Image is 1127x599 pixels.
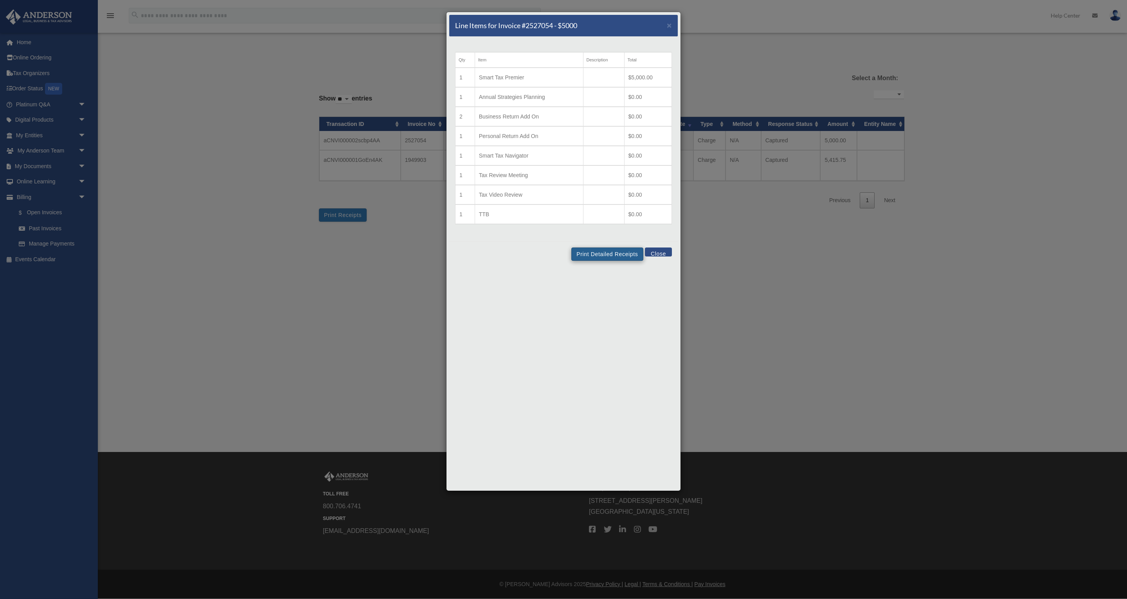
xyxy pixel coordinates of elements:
td: Tax Review Meeting [475,165,583,185]
td: Smart Tax Navigator [475,146,583,165]
button: Print Detailed Receipts [571,247,643,261]
th: Qty [455,52,475,68]
td: $0.00 [624,146,672,165]
td: $0.00 [624,185,672,204]
td: Smart Tax Premier [475,68,583,87]
td: Annual Strategies Planning [475,87,583,107]
td: 1 [455,126,475,146]
td: 2 [455,107,475,126]
td: 1 [455,185,475,204]
td: 1 [455,68,475,87]
td: $0.00 [624,204,672,224]
td: $0.00 [624,126,672,146]
td: 1 [455,87,475,107]
td: $5,000.00 [624,68,672,87]
td: 1 [455,146,475,165]
th: Item [475,52,583,68]
span: × [667,21,672,30]
h5: Line Items for Invoice #2527054 - $5000 [455,21,577,30]
th: Description [583,52,624,68]
td: Personal Return Add On [475,126,583,146]
td: $0.00 [624,107,672,126]
td: TTB [475,204,583,224]
td: Business Return Add On [475,107,583,126]
button: Close [645,247,672,256]
td: 1 [455,204,475,224]
button: Close [667,21,672,29]
th: Total [624,52,672,68]
td: Tax Video Review [475,185,583,204]
td: $0.00 [624,165,672,185]
td: $0.00 [624,87,672,107]
td: 1 [455,165,475,185]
